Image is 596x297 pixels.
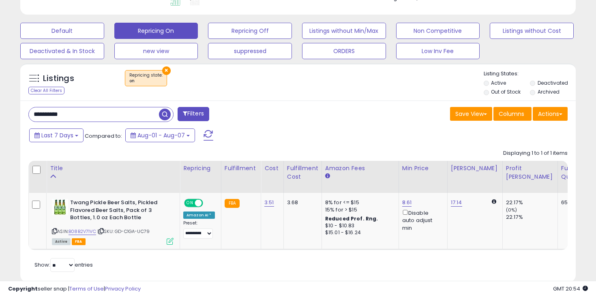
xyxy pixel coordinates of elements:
[264,199,274,207] a: 3.51
[225,164,257,173] div: Fulfillment
[499,110,524,118] span: Columns
[491,88,521,95] label: Out of Stock
[553,285,588,293] span: 2025-08-15 20:54 GMT
[450,107,492,121] button: Save View
[325,199,392,206] div: 8% for <= $15
[114,23,198,39] button: Repricing On
[52,199,68,215] img: 51QV5dzPz5L._SL40_.jpg
[287,199,315,206] div: 3.68
[129,72,163,84] span: Repricing state :
[503,150,568,157] div: Displaying 1 to 1 of 1 items
[114,43,198,59] button: new view
[484,70,576,78] p: Listing States:
[202,200,215,207] span: OFF
[491,79,506,86] label: Active
[325,164,395,173] div: Amazon Fees
[302,23,386,39] button: Listings without Min/Max
[538,79,568,86] label: Deactivated
[325,215,378,222] b: Reduced Prof. Rng.
[325,229,392,236] div: $15.01 - $16.24
[8,285,38,293] strong: Copyright
[29,128,84,142] button: Last 7 Days
[185,200,195,207] span: ON
[396,43,480,59] button: Low Inv Fee
[402,164,444,173] div: Min Price
[137,131,185,139] span: Aug-01 - Aug-07
[402,208,441,232] div: Disable auto adjust min
[451,164,499,173] div: [PERSON_NAME]
[20,23,104,39] button: Default
[490,23,574,39] button: Listings without Cost
[125,128,195,142] button: Aug-01 - Aug-07
[208,23,292,39] button: Repricing Off
[208,43,292,59] button: suppressed
[183,212,215,219] div: Amazon AI *
[561,199,586,206] div: 65
[97,228,150,235] span: | SKU: GD-C1GA-UC79
[325,173,330,180] small: Amazon Fees.
[506,214,557,221] div: 22.17%
[402,199,412,207] a: 8.61
[493,107,532,121] button: Columns
[451,199,462,207] a: 17.14
[538,88,560,95] label: Archived
[50,164,176,173] div: Title
[287,164,318,181] div: Fulfillment Cost
[561,164,589,181] div: Fulfillable Quantity
[129,78,163,84] div: on
[105,285,141,293] a: Privacy Policy
[225,199,240,208] small: FBA
[43,73,74,84] h5: Listings
[264,164,280,173] div: Cost
[178,107,209,121] button: Filters
[325,206,392,214] div: 15% for > $15
[28,87,64,94] div: Clear All Filters
[72,238,86,245] span: FBA
[69,285,104,293] a: Terms of Use
[396,23,480,39] button: Non Competitive
[325,222,392,229] div: $10 - $10.83
[8,285,141,293] div: seller snap | |
[506,207,517,213] small: (0%)
[52,238,71,245] span: All listings currently available for purchase on Amazon
[533,107,568,121] button: Actions
[302,43,386,59] button: ORDERS
[41,131,73,139] span: Last 7 Days
[506,164,554,181] div: Profit [PERSON_NAME]
[183,164,218,173] div: Repricing
[183,220,215,239] div: Preset:
[20,43,104,59] button: Deactivated & In Stock
[70,199,169,224] b: Twang Pickle Beer Salts, Pickled Flavored Beer Salts, Pack of 3 Bottles, 1.0 oz Each Bottle
[85,132,122,140] span: Compared to:
[69,228,96,235] a: B08B2V71VC
[34,261,93,269] span: Show: entries
[162,66,171,75] button: ×
[52,199,174,244] div: ASIN:
[506,199,557,206] div: 22.17%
